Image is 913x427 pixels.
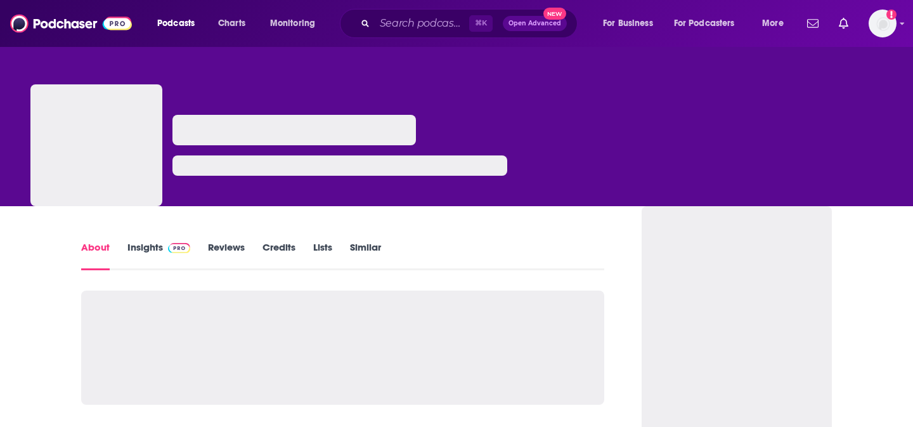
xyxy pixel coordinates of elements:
span: Charts [218,15,245,32]
span: Open Advanced [508,20,561,27]
button: open menu [753,13,800,34]
img: Podchaser Pro [168,243,190,253]
span: Monitoring [270,15,315,32]
span: For Podcasters [674,15,735,32]
span: For Business [603,15,653,32]
button: open menu [148,13,211,34]
a: Similar [350,241,381,270]
a: Lists [313,241,332,270]
a: About [81,241,110,270]
span: New [543,8,566,20]
div: Search podcasts, credits, & more... [352,9,590,38]
button: open menu [666,13,753,34]
img: Podchaser - Follow, Share and Rate Podcasts [10,11,132,36]
span: ⌘ K [469,15,493,32]
span: More [762,15,784,32]
a: Credits [262,241,295,270]
button: Show profile menu [869,10,897,37]
input: Search podcasts, credits, & more... [375,13,469,34]
a: InsightsPodchaser Pro [127,241,190,270]
button: open menu [261,13,332,34]
svg: Add a profile image [886,10,897,20]
a: Show notifications dropdown [802,13,824,34]
span: Logged in as megcassidy [869,10,897,37]
a: Show notifications dropdown [834,13,853,34]
button: Open AdvancedNew [503,16,567,31]
a: Reviews [208,241,245,270]
span: Podcasts [157,15,195,32]
button: open menu [594,13,669,34]
img: User Profile [869,10,897,37]
a: Charts [210,13,253,34]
